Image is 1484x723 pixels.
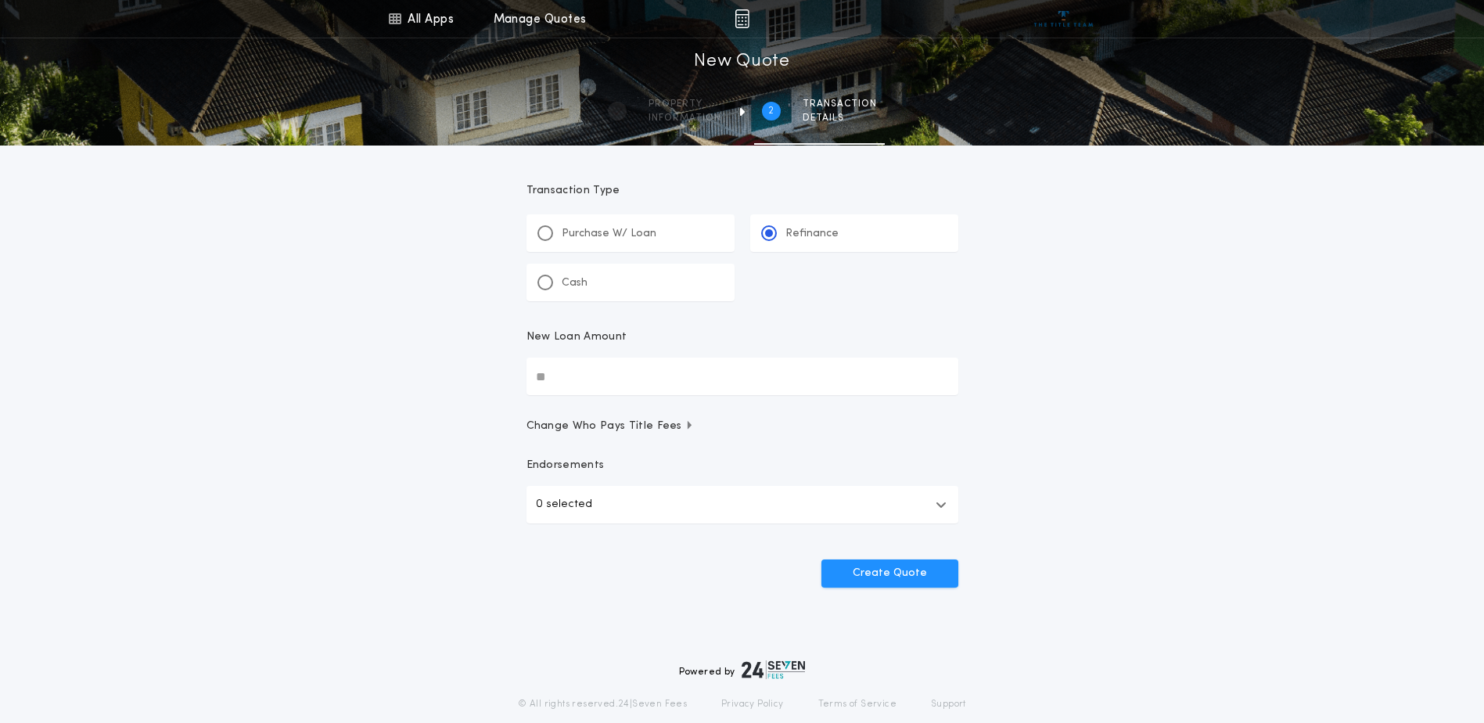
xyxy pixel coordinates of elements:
[562,275,587,291] p: Cash
[518,698,687,710] p: © All rights reserved. 24|Seven Fees
[649,98,721,110] span: Property
[818,698,897,710] a: Terms of Service
[526,358,958,395] input: New Loan Amount
[821,559,958,588] button: Create Quote
[526,458,958,473] p: Endorsements
[526,183,958,199] p: Transaction Type
[735,9,749,28] img: img
[679,660,806,679] div: Powered by
[1034,11,1093,27] img: vs-icon
[742,660,806,679] img: logo
[721,698,784,710] a: Privacy Policy
[649,112,721,124] span: information
[768,105,774,117] h2: 2
[803,98,877,110] span: Transaction
[526,486,958,523] button: 0 selected
[694,49,789,74] h1: New Quote
[803,112,877,124] span: details
[562,226,656,242] p: Purchase W/ Loan
[931,698,966,710] a: Support
[526,419,958,434] button: Change Who Pays Title Fees
[536,495,592,514] p: 0 selected
[526,419,695,434] span: Change Who Pays Title Fees
[526,329,627,345] p: New Loan Amount
[785,226,839,242] p: Refinance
